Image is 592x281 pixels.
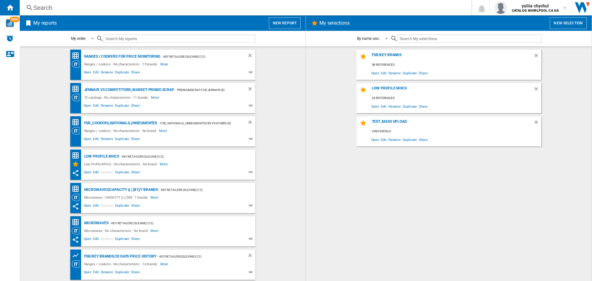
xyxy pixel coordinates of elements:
h2: My reports [32,17,58,29]
span: Edit [92,69,100,77]
div: Microwaves - CAPACITY (L) [50] - 7 brands [83,194,151,201]
div: Category View [72,60,83,68]
div: Category View [72,127,83,134]
span: More [151,94,160,101]
div: Delete [247,119,255,127]
span: Edit [380,135,388,144]
div: - FSR_Nationals_Unsegmented By Features (8) [157,119,235,127]
span: Open [83,236,92,243]
div: Delete [247,53,255,60]
span: Edit [380,102,388,110]
span: Open [83,69,92,77]
div: Ranges / cookers for price monitoring [83,53,160,60]
div: 38 references [370,61,541,69]
div: Microwaves - No characteristic - No brand [83,227,151,234]
span: Open [83,103,92,110]
div: 23 references [370,94,541,102]
span: Edit [380,69,388,77]
span: Share [130,203,141,210]
div: My Selections [72,160,83,168]
div: Price Matrix [72,218,83,226]
b: CATALOG WHIRLPOOL CA HA [512,9,559,13]
span: Duplicate [402,135,418,144]
img: alerts-logo.svg [6,35,14,42]
div: Delete [247,86,255,94]
span: Duplicate [114,236,130,243]
span: Rename [100,203,114,210]
div: Delete [533,53,541,61]
div: - Key Retailers (slevine) (12) [160,53,235,60]
div: Delete [533,119,541,128]
input: Search My selections [398,35,541,43]
span: Rename [100,69,114,77]
span: Edit [92,169,100,177]
img: wise-card.svg [6,19,14,27]
div: Price Matrix [72,52,83,60]
span: Share [418,102,429,110]
h2: My selections [318,17,351,29]
div: Delete [533,86,541,94]
div: Test_Mass Upload [370,119,533,128]
span: Edit [92,236,100,243]
span: NEW [10,17,19,22]
div: Category View [72,194,83,201]
div: Price Matrix [72,185,83,193]
div: Microwaves/CAPACITY (L) [81]/7 brands [83,186,158,194]
img: profile.jpg [495,2,507,14]
span: Open [370,135,380,144]
div: FSR/key brands/28 days price history [83,253,156,260]
div: - Key Retailers (slevine) (12) [109,219,243,227]
span: More [150,194,159,201]
span: More [150,227,159,234]
span: Edit [92,203,100,210]
div: Category View [72,227,83,234]
div: Low Profile MHCs - No characteristic - No brand [83,160,160,168]
div: FSR_Cookers_Nationals_Unsegmented [83,119,158,127]
button: New report [269,17,301,29]
span: Rename [100,169,114,177]
span: Open [83,203,92,210]
div: My order [71,36,86,41]
span: Rename [388,69,402,77]
span: Rename [100,236,114,243]
span: More [160,260,169,268]
span: Open [83,269,92,277]
ng-md-icon: This report has been shared with you [72,203,79,210]
div: - Key Retailers (slevine) (12) [158,186,243,194]
span: Share [130,103,141,110]
button: New selection [550,17,587,29]
span: Edit [92,136,100,143]
span: Edit [92,269,100,277]
div: Search [33,3,455,12]
span: Rename [388,135,402,144]
span: Duplicate [114,103,130,110]
span: yuliia chychul [512,3,559,9]
span: Edit [92,103,100,110]
span: Duplicate [114,269,130,277]
span: Rename [100,269,114,277]
div: Category View [72,260,83,268]
span: Rename [100,103,114,110]
div: 12 catalogs - No characteristic - 11 brands [83,94,151,101]
span: Rename [388,102,402,110]
span: Open [83,169,92,177]
div: Delete [247,253,255,260]
span: Open [370,102,380,110]
input: Search My reports [104,35,255,43]
div: - Key Retailers (slevine) (12) [156,253,235,260]
div: Price Matrix [72,118,83,126]
span: Duplicate [114,136,130,143]
span: Share [130,136,141,143]
div: Category View [72,94,83,101]
span: Share [130,236,141,243]
ng-md-icon: This report has been shared with you [72,236,79,243]
span: More [160,60,169,68]
span: More [159,127,168,134]
div: - PremiumScrap for JennAir (8) [174,86,235,94]
div: Ranges / cookers - No characteristic - 16 brands [83,260,160,268]
div: Ranges / cookers - No characteristic - 13 brands [83,60,160,68]
div: By name asc. [357,36,380,41]
span: Duplicate [114,203,130,210]
div: Price Matrix [72,152,83,159]
div: - Key Retailers (slevine) (12) [119,153,243,160]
